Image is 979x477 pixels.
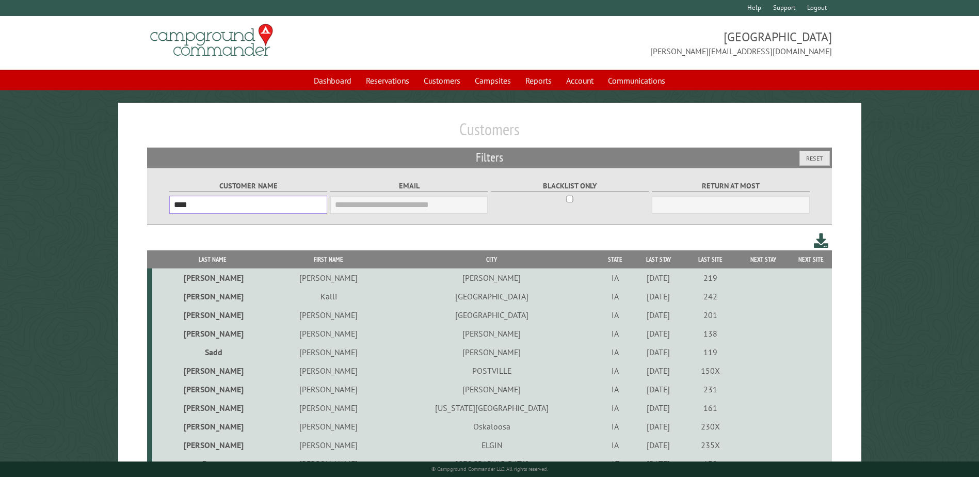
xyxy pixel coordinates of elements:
td: AZ [599,454,632,473]
th: Next Site [791,250,832,268]
a: Campsites [469,71,517,90]
th: Next Stay [736,250,790,268]
td: [PERSON_NAME] [385,343,599,361]
td: [PERSON_NAME] [272,324,385,343]
th: Last Site [684,250,736,268]
td: [PERSON_NAME] [152,324,272,343]
label: Blacklist only [491,180,649,192]
td: [PERSON_NAME] [272,380,385,399]
th: Last Name [152,250,272,268]
td: POSTVILLE [385,361,599,380]
a: Customers [418,71,467,90]
a: Dashboard [308,71,358,90]
div: [DATE] [634,421,683,432]
div: [DATE] [634,458,683,469]
button: Reset [799,151,830,166]
td: 235X [684,436,736,454]
td: [PERSON_NAME] [272,417,385,436]
a: Reports [519,71,558,90]
td: Brown [152,454,272,473]
td: 150X [684,361,736,380]
td: IA [599,287,632,306]
td: [PERSON_NAME] [152,436,272,454]
th: First Name [272,250,385,268]
div: [DATE] [634,403,683,413]
td: Sadd [152,343,272,361]
td: [PERSON_NAME] [272,361,385,380]
div: [DATE] [634,365,683,376]
div: [DATE] [634,328,683,339]
td: 138 [684,324,736,343]
a: Download this customer list (.csv) [814,231,829,250]
td: [PERSON_NAME] [272,454,385,473]
img: Campground Commander [147,20,276,60]
td: [GEOGRAPHIC_DATA] [385,306,599,324]
h1: Customers [147,119,831,148]
td: [PERSON_NAME] [152,399,272,417]
div: [DATE] [634,273,683,283]
td: 230X [684,417,736,436]
div: [DATE] [634,310,683,320]
td: [GEOGRAPHIC_DATA] [385,454,599,473]
a: Communications [602,71,671,90]
div: [DATE] [634,347,683,357]
td: 219 [684,268,736,287]
td: ELGIN [385,436,599,454]
td: 201 [684,306,736,324]
a: Account [560,71,600,90]
td: [US_STATE][GEOGRAPHIC_DATA] [385,399,599,417]
td: [GEOGRAPHIC_DATA] [385,287,599,306]
div: [DATE] [634,291,683,301]
td: 119 [684,343,736,361]
td: IA [599,380,632,399]
small: © Campground Commander LLC. All rights reserved. [431,466,548,472]
td: [PERSON_NAME] [272,268,385,287]
label: Customer Name [169,180,327,192]
td: IA [599,306,632,324]
div: [DATE] [634,440,683,450]
td: [PERSON_NAME] [385,380,599,399]
td: 231 [684,380,736,399]
td: [PERSON_NAME] [152,380,272,399]
td: IA [599,399,632,417]
label: Return at most [652,180,809,192]
td: IA [599,417,632,436]
td: [PERSON_NAME] [152,417,272,436]
span: [GEOGRAPHIC_DATA] [PERSON_NAME][EMAIL_ADDRESS][DOMAIN_NAME] [490,28,832,57]
th: City [385,250,599,268]
td: IA [599,361,632,380]
td: 130 [684,454,736,473]
td: 161 [684,399,736,417]
td: [PERSON_NAME] [272,436,385,454]
div: [DATE] [634,384,683,394]
td: [PERSON_NAME] [152,306,272,324]
a: Reservations [360,71,415,90]
td: [PERSON_NAME] [272,399,385,417]
label: Email [330,180,488,192]
h2: Filters [147,148,831,167]
th: Last Stay [632,250,685,268]
td: Oskaloosa [385,417,599,436]
td: [PERSON_NAME] [152,361,272,380]
td: [PERSON_NAME] [385,268,599,287]
td: [PERSON_NAME] [152,268,272,287]
td: [PERSON_NAME] [152,287,272,306]
td: Kalli [272,287,385,306]
th: State [599,250,632,268]
td: [PERSON_NAME] [385,324,599,343]
td: [PERSON_NAME] [272,343,385,361]
td: IA [599,268,632,287]
td: 242 [684,287,736,306]
td: [PERSON_NAME] [272,306,385,324]
td: IA [599,324,632,343]
td: IA [599,343,632,361]
td: IA [599,436,632,454]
